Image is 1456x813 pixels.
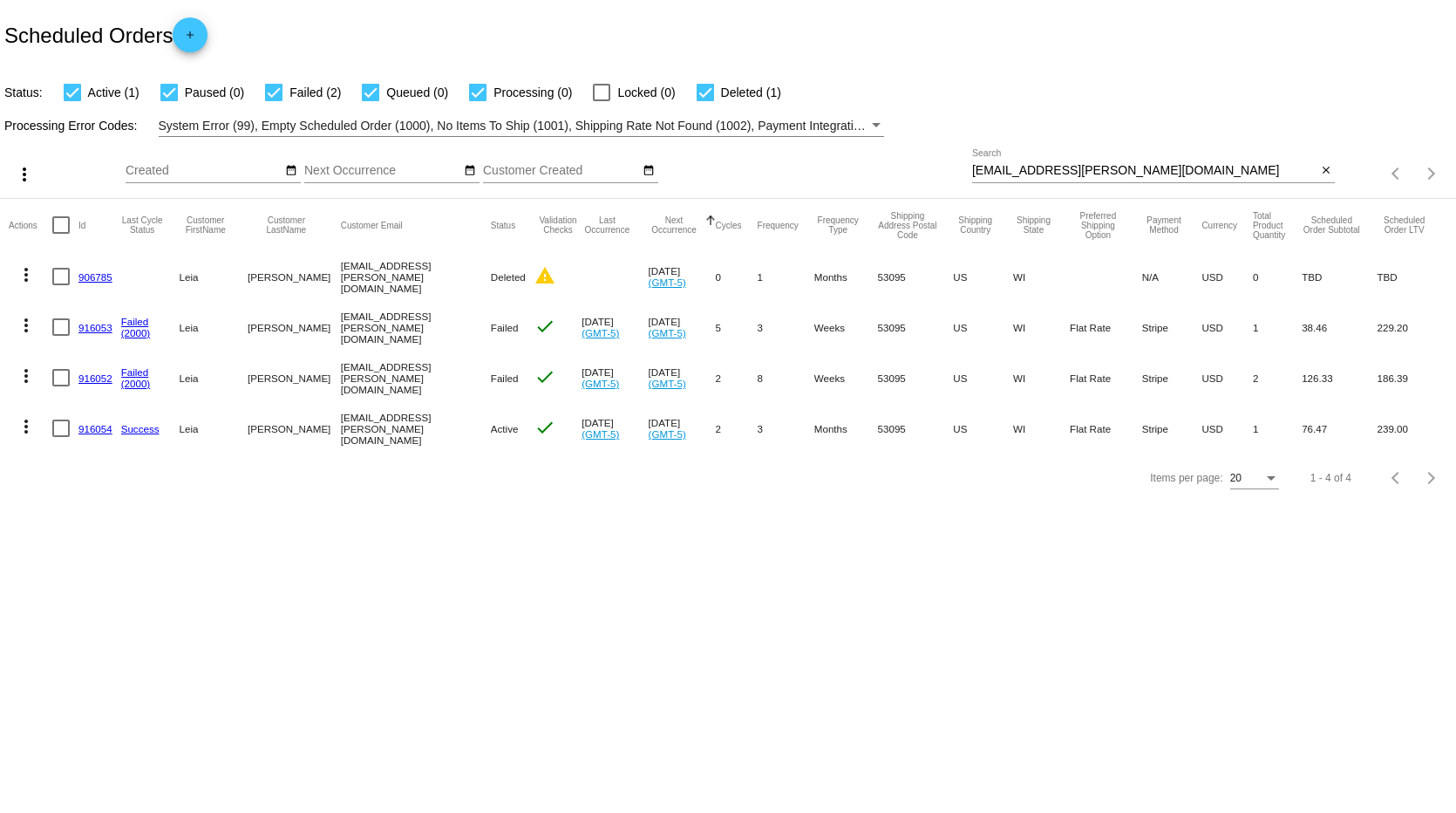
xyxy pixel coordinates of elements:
a: (2000) [121,327,151,338]
mat-icon: check [534,366,555,387]
button: Change sorting for Status [491,220,515,230]
a: 916054 [78,423,112,434]
mat-cell: Months [814,403,878,454]
span: Failed [491,322,519,333]
a: (GMT-5) [649,327,686,338]
mat-cell: USD [1201,251,1253,302]
button: Change sorting for ShippingCountry [953,215,997,235]
a: (2000) [121,378,151,389]
mat-cell: Leia [180,403,248,454]
mat-icon: more_vert [16,416,37,437]
mat-cell: 0 [716,251,758,302]
mat-cell: [EMAIL_ADDRESS][PERSON_NAME][DOMAIN_NAME] [341,403,491,454]
button: Change sorting for CurrencyIso [1201,220,1237,230]
mat-cell: Flat Rate [1070,302,1142,352]
a: (GMT-5) [582,378,619,389]
mat-cell: 186.39 [1377,352,1446,403]
span: Failed (2) [289,82,341,103]
mat-cell: 76.47 [1302,403,1377,454]
mat-header-cell: Validation Checks [534,199,582,251]
button: Previous page [1379,461,1414,495]
button: Change sorting for FrequencyType [814,215,862,235]
mat-icon: more_vert [16,264,37,285]
mat-cell: [DATE] [582,352,648,403]
mat-cell: TBD [1302,251,1377,302]
button: Change sorting for CustomerEmail [341,220,403,230]
button: Change sorting for Id [78,220,85,230]
mat-cell: [DATE] [582,302,648,352]
mat-cell: 53095 [878,403,954,454]
mat-cell: US [953,352,1013,403]
mat-icon: date_range [464,164,476,178]
span: Deleted (1) [721,82,781,103]
mat-cell: 3 [758,403,814,454]
mat-cell: US [953,403,1013,454]
mat-icon: check [534,316,555,337]
a: (GMT-5) [582,428,619,440]
mat-cell: [DATE] [649,403,716,454]
button: Previous page [1379,156,1414,191]
button: Change sorting for PreferredShippingOption [1070,211,1126,240]
button: Change sorting for LastProcessingCycleId [121,215,164,235]
mat-cell: Months [814,251,878,302]
mat-cell: N/A [1142,251,1202,302]
mat-cell: 8 [758,352,814,403]
mat-cell: [PERSON_NAME] [248,352,341,403]
mat-cell: WI [1013,251,1070,302]
mat-cell: WI [1013,302,1070,352]
mat-cell: [DATE] [649,302,716,352]
mat-icon: add [180,29,201,50]
mat-cell: [PERSON_NAME] [248,302,341,352]
a: (GMT-5) [649,277,686,288]
span: Processing Error Codes: [4,119,138,133]
mat-cell: Flat Rate [1070,352,1142,403]
a: (GMT-5) [649,378,686,389]
mat-cell: 53095 [878,302,954,352]
div: Items per page: [1150,472,1222,484]
mat-icon: date_range [285,164,297,178]
button: Next page [1414,156,1449,191]
mat-cell: 0 [1253,251,1302,302]
button: Change sorting for ShippingPostcode [878,211,938,240]
input: Next Occurrence [304,164,461,178]
span: Queued (0) [386,82,448,103]
mat-cell: 5 [716,302,758,352]
mat-cell: 1 [1253,302,1302,352]
a: (GMT-5) [582,327,619,338]
span: Failed [491,372,519,384]
mat-cell: 2 [716,352,758,403]
mat-cell: 229.20 [1377,302,1446,352]
button: Change sorting for PaymentMethod.Type [1142,215,1187,235]
mat-cell: Stripe [1142,352,1202,403]
mat-icon: close [1320,164,1332,178]
mat-icon: more_vert [14,164,35,185]
mat-select: Filter by Processing Error Codes [159,115,885,137]
mat-cell: 239.00 [1377,403,1446,454]
mat-cell: 2 [716,403,758,454]
mat-cell: [DATE] [649,251,716,302]
span: Paused (0) [185,82,244,103]
mat-cell: WI [1013,352,1070,403]
button: Change sorting for Subtotal [1302,215,1361,235]
button: Clear [1317,162,1335,181]
mat-select: Items per page: [1230,473,1279,485]
mat-cell: USD [1201,403,1253,454]
span: Active (1) [88,82,139,103]
mat-icon: check [534,417,555,438]
mat-cell: Stripe [1142,403,1202,454]
mat-icon: more_vert [16,366,37,386]
mat-cell: [EMAIL_ADDRESS][PERSON_NAME][DOMAIN_NAME] [341,302,491,352]
mat-cell: 53095 [878,352,954,403]
mat-cell: [EMAIL_ADDRESS][PERSON_NAME][DOMAIN_NAME] [341,251,491,302]
a: 916053 [78,322,112,333]
span: Active [491,423,519,434]
mat-cell: 38.46 [1302,302,1377,352]
mat-cell: [DATE] [582,403,648,454]
input: Created [126,164,282,178]
mat-cell: [DATE] [649,352,716,403]
h2: Scheduled Orders [4,17,208,52]
button: Change sorting for LifetimeValue [1377,215,1431,235]
button: Change sorting for Cycles [716,220,742,230]
button: Next page [1414,461,1449,495]
mat-cell: [PERSON_NAME] [248,251,341,302]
